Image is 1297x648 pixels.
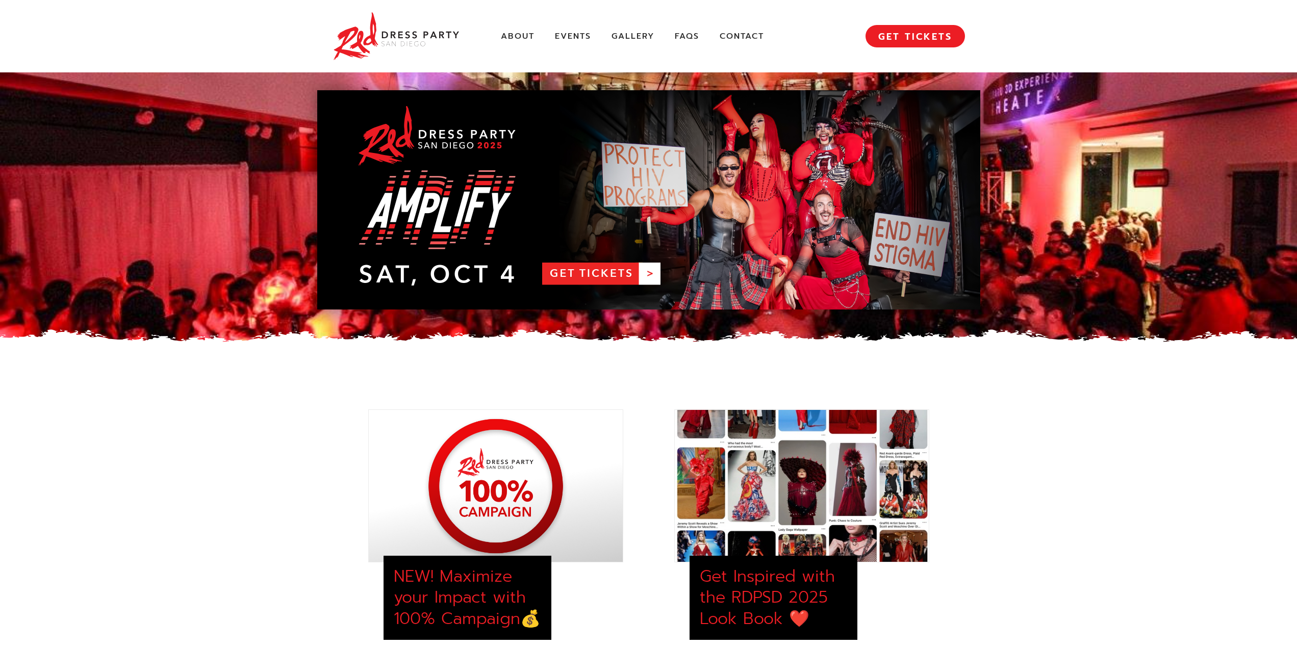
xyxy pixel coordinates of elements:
a: About [501,31,535,42]
a: GET TICKETS [866,25,965,47]
img: Red Dress Party San Diego [333,10,460,62]
a: Contact [720,31,764,42]
a: Events [555,31,591,42]
div: NEW! Maximize your Impact with 100% Campaign💰 [394,566,541,630]
div: Get Inspired with the RDPSD 2025 Look Book ❤️ [700,566,847,630]
a: Gallery [612,31,654,42]
a: FAQs [675,31,699,42]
